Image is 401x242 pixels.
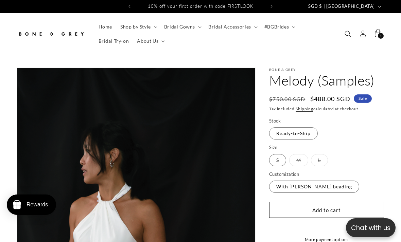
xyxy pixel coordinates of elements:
span: SGD $ | [GEOGRAPHIC_DATA] [308,3,375,10]
span: 10% off your first order with code FIRSTLOOK [148,3,253,9]
img: Bone and Grey Bridal [17,26,85,41]
span: Sale [354,94,372,103]
span: About Us [137,38,158,44]
a: Home [94,20,116,34]
summary: Bridal Accessories [204,20,260,34]
a: Bridal Try-on [94,34,133,48]
summary: Bridal Gowns [160,20,204,34]
summary: Search [341,26,355,41]
label: With [PERSON_NAME] beading [269,181,359,193]
summary: #BGBrides [260,20,298,34]
p: Chat with us [346,223,396,233]
span: Bridal Gowns [164,24,195,30]
button: Open chatbox [346,218,396,237]
label: L [311,154,328,166]
div: Tax included. calculated at checkout. [269,106,384,112]
span: 1 [380,33,382,39]
legend: Customization [269,171,300,178]
span: #BGBrides [264,24,289,30]
span: Shop by Style [120,24,151,30]
label: Ready-to-Ship [269,127,318,139]
a: Shipping [296,106,313,111]
div: Rewards [27,202,48,208]
span: Bridal Try-on [99,38,129,44]
summary: About Us [133,34,168,48]
span: Bridal Accessories [208,24,251,30]
span: $488.00 SGD [310,94,350,104]
legend: Stock [269,118,281,125]
span: Home [99,24,112,30]
label: S [269,154,286,166]
h1: Melody (Samples) [269,72,384,89]
label: M [289,154,308,166]
s: $750.00 SGD [269,95,305,103]
p: Bone & Grey [269,68,384,72]
legend: Size [269,144,278,151]
a: Bone and Grey Bridal [15,24,88,44]
button: Add to cart [269,202,384,218]
summary: Shop by Style [116,20,160,34]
